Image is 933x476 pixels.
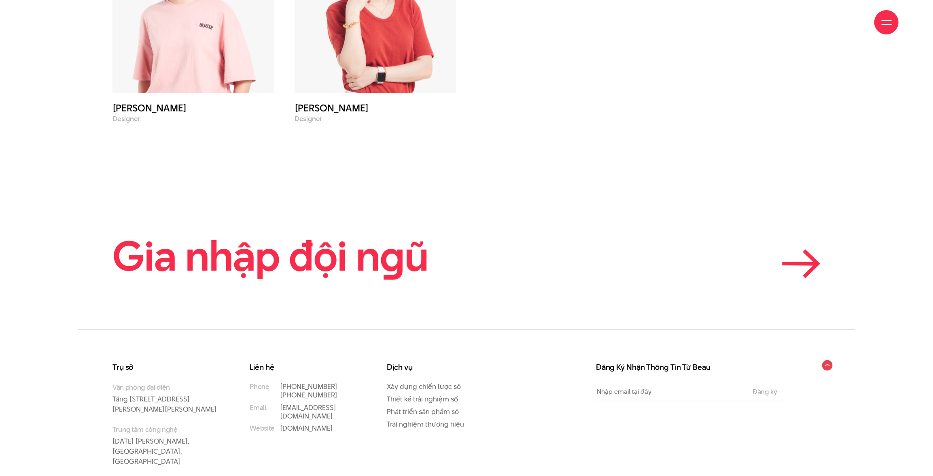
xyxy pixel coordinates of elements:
small: Email [250,404,266,412]
p: Designer [112,115,274,123]
a: [EMAIL_ADDRESS][DOMAIN_NAME] [280,403,336,421]
a: [PHONE_NUMBER] [280,382,337,392]
h3: Dịch vụ [387,364,492,372]
h3: Đăng Ký Nhận Thông Tin Từ Beau [596,364,786,372]
small: Văn phòng đại diện [112,383,217,393]
a: Trải nghiệm thương hiệu [387,420,464,429]
a: Thiết kế trải nghiệm số [387,395,458,404]
a: Gia nhập đội ngũ [112,234,821,278]
h3: [PERSON_NAME] [295,103,456,113]
a: [PHONE_NUMBER] [280,391,337,400]
a: [DOMAIN_NAME] [280,424,333,433]
h3: [PERSON_NAME] [112,103,274,113]
h3: Trụ sở [112,364,217,372]
en: g [380,227,405,285]
a: Xây dựng chiến lược số [387,382,461,392]
h3: Liên hệ [250,364,354,372]
small: Phone [250,383,269,391]
input: Đăng ký [750,388,780,396]
p: Designer [295,115,456,123]
p: [DATE] [PERSON_NAME], [GEOGRAPHIC_DATA], [GEOGRAPHIC_DATA] [112,425,217,467]
p: Tầng [STREET_ADDRESS][PERSON_NAME][PERSON_NAME] [112,383,217,415]
h2: Gia nhập đội n ũ [112,234,428,278]
small: Website [250,425,275,433]
a: Phát triển sản phẩm số [387,407,459,417]
small: Trung tâm công nghệ [112,425,217,435]
input: Nhập email tại đây [596,383,744,401]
